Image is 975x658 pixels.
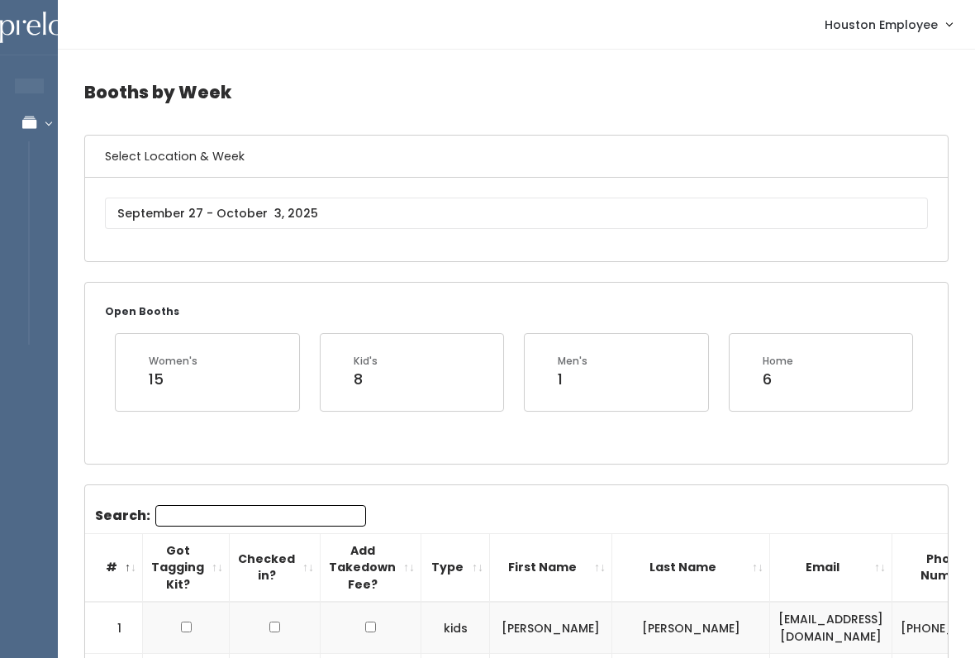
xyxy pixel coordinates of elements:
[84,69,949,115] h4: Booths by Week
[321,533,421,602] th: Add Takedown Fee?: activate to sort column ascending
[770,602,892,654] td: [EMAIL_ADDRESS][DOMAIN_NAME]
[558,369,587,390] div: 1
[763,354,793,369] div: Home
[85,533,143,602] th: #: activate to sort column descending
[85,136,948,178] h6: Select Location & Week
[490,602,612,654] td: [PERSON_NAME]
[490,533,612,602] th: First Name: activate to sort column ascending
[770,533,892,602] th: Email: activate to sort column ascending
[155,505,366,527] input: Search:
[230,533,321,602] th: Checked in?: activate to sort column ascending
[763,369,793,390] div: 6
[558,354,587,369] div: Men's
[825,16,938,34] span: Houston Employee
[105,304,179,318] small: Open Booths
[354,354,378,369] div: Kid's
[143,533,230,602] th: Got Tagging Kit?: activate to sort column ascending
[354,369,378,390] div: 8
[95,505,366,527] label: Search:
[149,354,197,369] div: Women's
[105,198,928,229] input: September 27 - October 3, 2025
[612,533,770,602] th: Last Name: activate to sort column ascending
[85,602,143,654] td: 1
[808,7,968,42] a: Houston Employee
[421,602,490,654] td: kids
[612,602,770,654] td: [PERSON_NAME]
[149,369,197,390] div: 15
[421,533,490,602] th: Type: activate to sort column ascending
